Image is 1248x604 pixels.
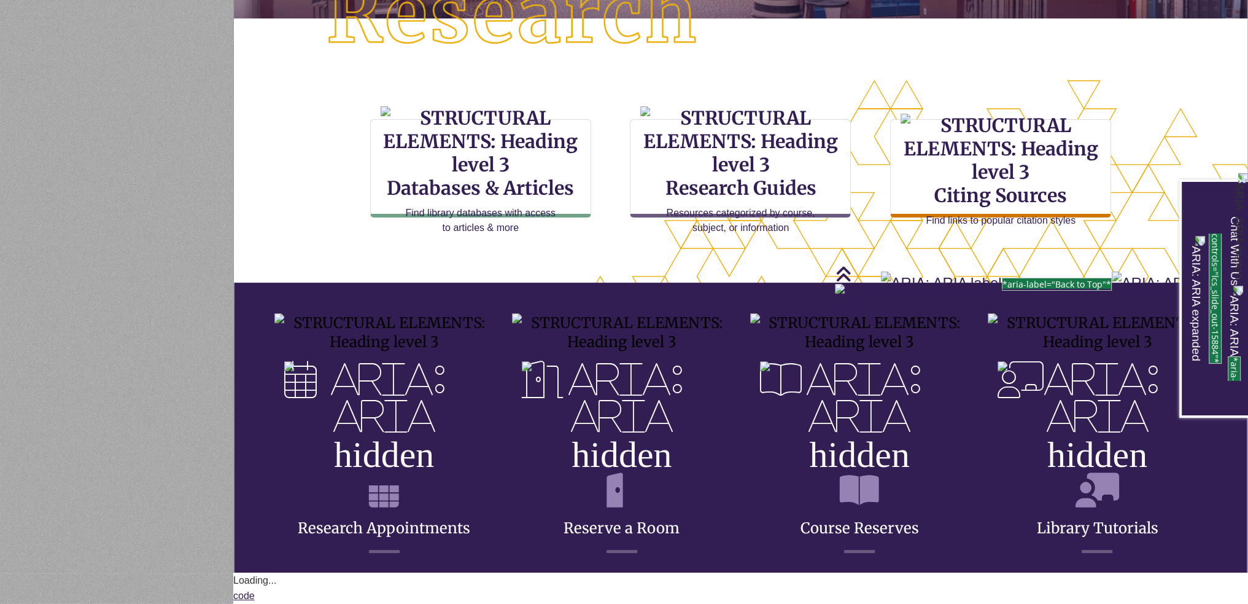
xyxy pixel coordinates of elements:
[998,361,1197,472] img: ARIA: ARIA hidden
[284,361,484,472] img: ARIA: ARIA hidden
[381,106,581,176] img: STRUCTURAL ELEMENTS: Heading level 3
[835,274,1245,291] a: Back to Top
[988,313,1207,351] img: STRUCTURAL ELEMENTS: Heading level 3
[750,313,969,351] img: STRUCTURAL ELEMENTS: Heading level 3
[901,114,1101,184] img: STRUCTURAL ELEMENTS: Heading level 3
[901,114,1101,207] h3: Citing Sources
[921,213,1081,228] p: Find links to popular citation styles
[274,489,494,538] a: Research Appointments
[370,119,591,218] a: STRUCTURAL ELEMENTS: Heading level 3Databases & Articles Find library databases with access to ar...
[640,106,840,176] img: STRUCTURAL ELEMENTS: Heading level 3
[750,489,969,538] a: Course Reserves
[381,106,581,200] h3: Databases & Articles
[890,119,1111,218] a: STRUCTURAL ELEMENTS: Heading level 3Citing Sources Find links to popular citation styles
[274,313,494,351] img: STRUCTURAL ELEMENTS: Heading level 3
[1112,272,1245,295] img: ARIA: ARIA hidden
[640,106,840,200] h3: Research Guides
[1209,233,1241,381] span: *aria-controls="lcs_slide_out-15884"*
[512,313,731,351] img: STRUCTURAL ELEMENTS: Heading level 3
[512,489,731,538] a: Reserve a Room
[630,119,851,218] a: STRUCTURAL ELEMENTS: Heading level 3Research Guides Resources categorized by course, subject, or ...
[835,284,915,339] img: ARIA: ARIA hidden
[1225,286,1244,356] img: ARIA: ARIA
[233,590,255,601] a: code
[881,272,1001,295] img: ARIA: ARIA label
[233,573,1015,589] div: Loading...
[661,206,821,235] p: Resources categorized by course, subject, or information
[1002,278,1112,291] span: *aria-label="Back to Top"*
[400,206,560,235] p: Find library databases with access to articles & more
[1187,236,1206,361] img: ARIA: ARIA expanded
[760,361,959,472] img: ARIA: ARIA hidden
[522,361,721,472] img: ARIA: ARIA hidden
[233,573,1248,604] div: Code panel
[988,489,1207,538] a: Library Tutorials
